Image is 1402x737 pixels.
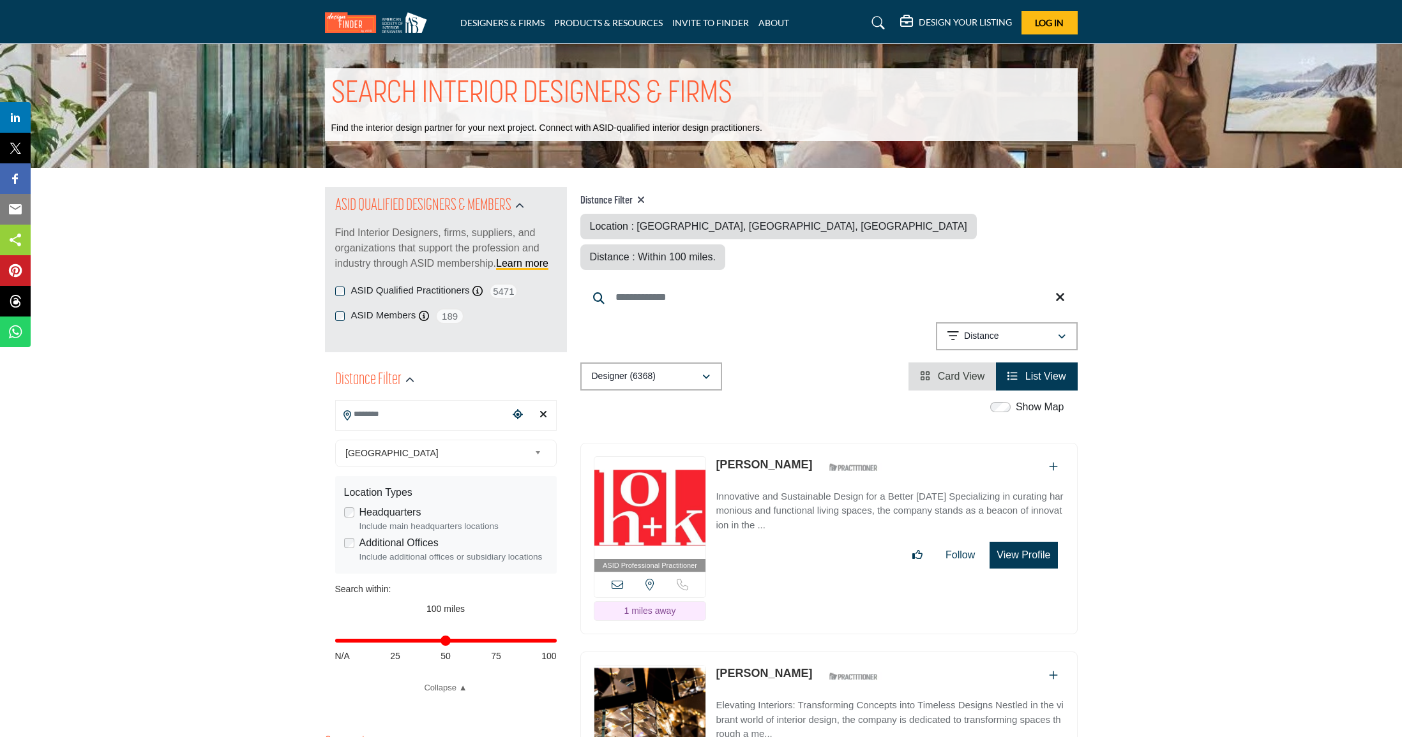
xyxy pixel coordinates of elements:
a: Learn more [496,258,548,269]
a: Add To List [1049,461,1058,472]
label: ASID Qualified Practitioners [351,283,470,298]
span: List View [1025,371,1066,382]
button: Log In [1021,11,1078,34]
span: [GEOGRAPHIC_DATA] [345,445,529,461]
span: 1 miles away [624,606,675,616]
h5: DESIGN YOUR LISTING [919,17,1012,28]
p: Designer (6368) [592,370,656,383]
div: Include additional offices or subsidiary locations [359,551,548,563]
button: Distance [936,322,1078,350]
span: Location : [GEOGRAPHIC_DATA], [GEOGRAPHIC_DATA], [GEOGRAPHIC_DATA] [590,221,967,232]
div: Location Types [344,485,548,500]
img: ASID Qualified Practitioners Badge Icon [824,459,882,475]
h1: SEARCH INTERIOR DESIGNERS & FIRMS [331,75,732,114]
a: DESIGNERS & FIRMS [460,17,545,28]
p: Innovative and Sustainable Design for a Better [DATE] Specializing in curating harmonious and fun... [716,489,1064,533]
h2: Distance Filter [335,369,402,392]
div: Clear search location [534,401,553,429]
li: List View [996,362,1077,391]
button: Designer (6368) [580,362,722,391]
span: 189 [435,308,464,324]
input: Search Keyword [580,282,1078,313]
p: Distance [964,330,999,343]
p: Find the interior design partner for your next project. Connect with ASID-qualified interior desi... [331,122,762,135]
img: Site Logo [325,12,433,33]
button: Follow [937,542,983,568]
a: INVITE TO FINDER [672,17,749,28]
span: Distance : Within 100 miles. [590,251,716,262]
span: 5471 [489,283,518,299]
span: 100 [541,650,556,663]
input: Search Location [336,402,508,427]
a: [PERSON_NAME] [716,458,812,471]
span: Card View [938,371,985,382]
p: Find Interior Designers, firms, suppliers, and organizations that support the profession and indu... [335,225,557,271]
p: Elizabeth Graham [716,456,812,473]
a: [PERSON_NAME] [716,667,812,680]
a: Search [859,13,893,33]
div: Choose your current location [508,401,527,429]
span: N/A [335,650,350,663]
span: 100 miles [426,604,465,614]
div: DESIGN YOUR LISTING [900,15,1012,31]
a: Collapse ▲ [335,681,557,694]
div: Search within: [335,583,557,596]
a: ASID Professional Practitioner [594,457,706,572]
button: View Profile [990,542,1057,569]
label: Headquarters [359,505,421,520]
label: ASID Members [351,308,416,323]
a: Add To List [1049,670,1058,681]
span: ASID Professional Practitioner [603,560,697,571]
p: Juliana Kerschen [716,665,812,682]
h4: Distance Filter [580,195,1078,207]
input: ASID Members checkbox [335,311,345,321]
div: Include main headquarters locations [359,520,548,533]
span: 25 [390,650,400,663]
li: Card View [908,362,996,391]
label: Additional Offices [359,535,439,551]
span: Log In [1035,17,1064,28]
input: ASID Qualified Practitioners checkbox [335,287,345,296]
h2: ASID QUALIFIED DESIGNERS & MEMBERS [335,195,511,218]
a: Innovative and Sustainable Design for a Better [DATE] Specializing in curating harmonious and fun... [716,482,1064,533]
a: ABOUT [758,17,789,28]
label: Show Map [1016,399,1064,415]
span: 75 [491,650,501,663]
img: ASID Qualified Practitioners Badge Icon [824,668,882,684]
a: PRODUCTS & RESOURCES [554,17,663,28]
span: 50 [441,650,451,663]
img: Elizabeth Graham [594,457,706,559]
a: View List [1007,371,1066,382]
button: Like listing [904,542,931,568]
a: View Card [920,371,984,382]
